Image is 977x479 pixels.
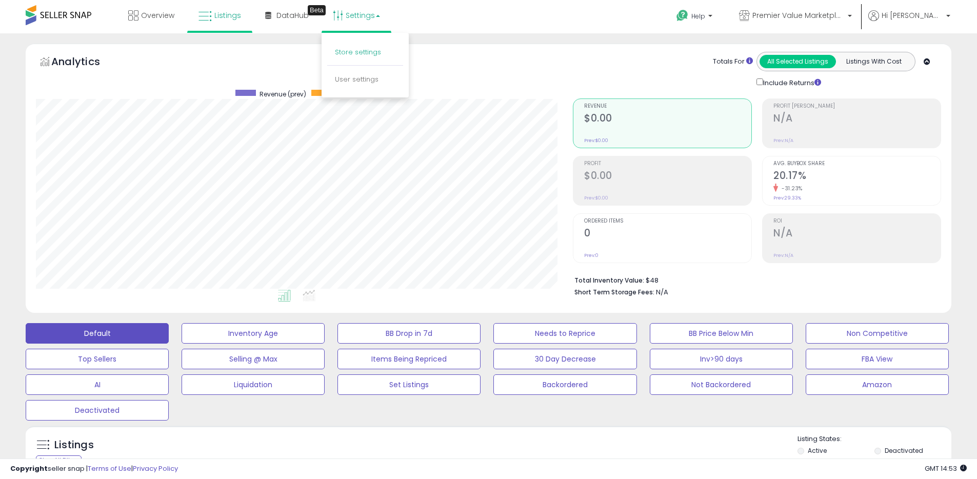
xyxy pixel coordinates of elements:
[773,195,801,201] small: Prev: 29.33%
[493,323,636,344] button: Needs to Reprice
[182,323,325,344] button: Inventory Age
[26,400,169,421] button: Deactivated
[574,273,933,286] li: $48
[10,464,48,473] strong: Copyright
[885,446,923,455] label: Deactivated
[650,349,793,369] button: Inv>90 days
[773,161,941,167] span: Avg. Buybox Share
[10,464,178,474] div: seller snap | |
[773,112,941,126] h2: N/A
[584,161,751,167] span: Profit
[760,55,836,68] button: All Selected Listings
[773,137,793,144] small: Prev: N/A
[808,457,845,466] label: Out of Stock
[337,323,481,344] button: BB Drop in 7d
[51,54,120,71] h5: Analytics
[885,457,912,466] label: Archived
[584,252,599,258] small: Prev: 0
[773,252,793,258] small: Prev: N/A
[668,2,723,33] a: Help
[835,55,912,68] button: Listings With Cost
[26,349,169,369] button: Top Sellers
[584,195,608,201] small: Prev: $0.00
[656,287,668,297] span: N/A
[797,434,951,444] p: Listing States:
[88,464,131,473] a: Terms of Use
[133,464,178,473] a: Privacy Policy
[36,455,82,465] div: Clear All Filters
[276,10,309,21] span: DataHub
[808,446,827,455] label: Active
[882,10,943,21] span: Hi [PERSON_NAME]
[778,185,803,192] small: -31.23%
[650,374,793,395] button: Not Backordered
[584,227,751,241] h2: 0
[868,10,950,33] a: Hi [PERSON_NAME]
[26,374,169,395] button: AI
[584,170,751,184] h2: $0.00
[691,12,705,21] span: Help
[752,10,845,21] span: Premier Value Marketplace LLC
[773,227,941,241] h2: N/A
[260,90,306,98] span: Revenue (prev)
[574,288,654,296] b: Short Term Storage Fees:
[773,170,941,184] h2: 20.17%
[584,112,751,126] h2: $0.00
[806,323,949,344] button: Non Competitive
[493,374,636,395] button: Backordered
[214,10,241,21] span: Listings
[584,218,751,224] span: Ordered Items
[584,104,751,109] span: Revenue
[584,137,608,144] small: Prev: $0.00
[650,323,793,344] button: BB Price Below Min
[806,374,949,395] button: Amazon
[925,464,967,473] span: 2025-09-12 14:53 GMT
[574,276,644,285] b: Total Inventory Value:
[335,74,378,84] a: User settings
[713,57,753,67] div: Totals For
[54,438,94,452] h5: Listings
[182,374,325,395] button: Liquidation
[749,76,833,88] div: Include Returns
[182,349,325,369] button: Selling @ Max
[26,323,169,344] button: Default
[806,349,949,369] button: FBA View
[308,5,326,15] div: Tooltip anchor
[141,10,174,21] span: Overview
[773,218,941,224] span: ROI
[493,349,636,369] button: 30 Day Decrease
[337,349,481,369] button: Items Being Repriced
[676,9,689,22] i: Get Help
[773,104,941,109] span: Profit [PERSON_NAME]
[335,47,381,57] a: Store settings
[337,374,481,395] button: Set Listings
